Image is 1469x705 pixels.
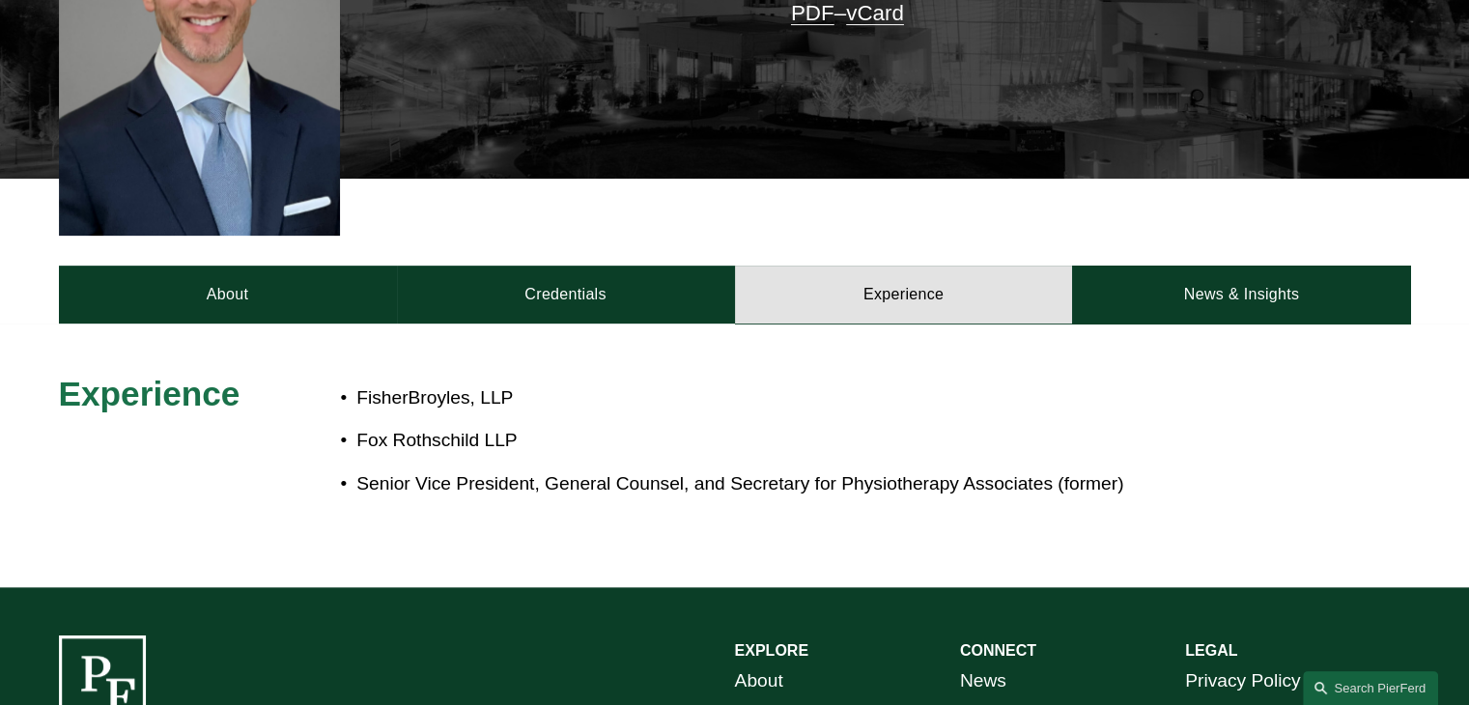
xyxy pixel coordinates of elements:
p: Senior Vice President, General Counsel, and Secretary for Physiotherapy Associates (former) [356,467,1241,501]
a: PDF [791,1,834,25]
a: News & Insights [1072,266,1410,324]
a: About [735,664,783,698]
a: vCard [846,1,904,25]
a: Privacy Policy [1185,664,1300,698]
p: Fox Rothschild LLP [356,424,1241,458]
a: Credentials [397,266,735,324]
a: News [960,664,1006,698]
a: Search this site [1303,671,1438,705]
strong: LEGAL [1185,642,1237,659]
strong: EXPLORE [735,642,808,659]
strong: CONNECT [960,642,1036,659]
a: About [59,266,397,324]
p: FisherBroyles, LLP [356,381,1241,415]
span: Experience [59,375,240,412]
a: Experience [735,266,1073,324]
